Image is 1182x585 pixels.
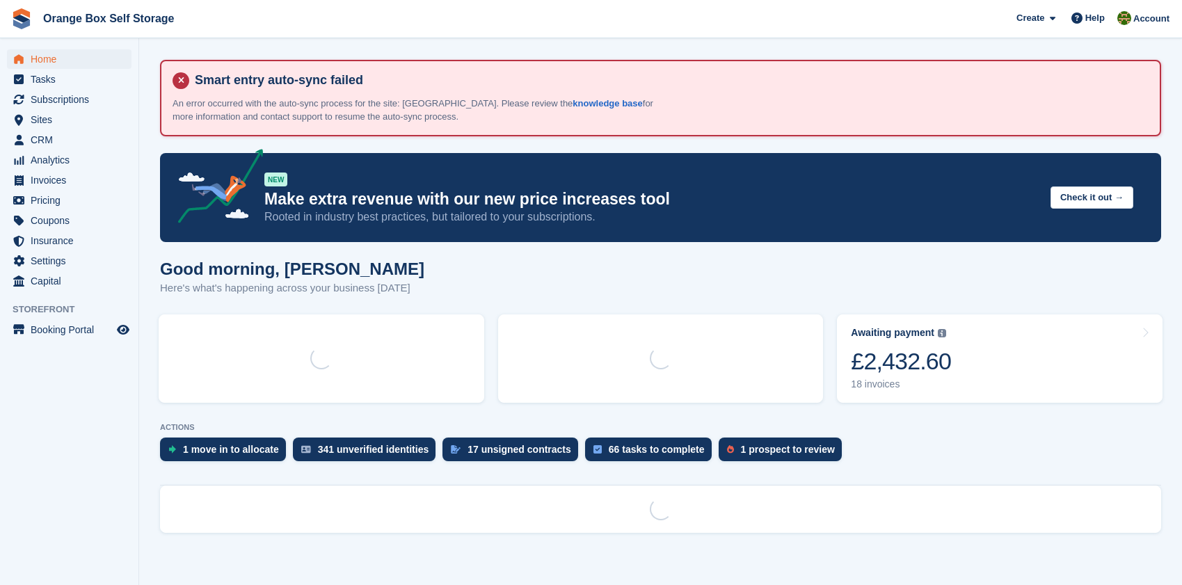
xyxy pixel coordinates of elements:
span: Storefront [13,303,138,316]
div: 1 move in to allocate [183,444,279,455]
span: Pricing [31,191,114,210]
div: 341 unverified identities [318,444,429,455]
a: menu [7,150,131,170]
img: price-adjustments-announcement-icon-8257ccfd72463d97f412b2fc003d46551f7dbcb40ab6d574587a9cd5c0d94... [166,149,264,228]
a: menu [7,231,131,250]
img: icon-info-grey-7440780725fd019a000dd9b08b2336e03edf1995a4989e88bcd33f0948082b44.svg [938,329,946,337]
span: Insurance [31,231,114,250]
a: 1 move in to allocate [160,438,293,468]
a: menu [7,191,131,210]
img: stora-icon-8386f47178a22dfd0bd8f6a31ec36ba5ce8667c1dd55bd0f319d3a0aa187defe.svg [11,8,32,29]
img: verify_identity-adf6edd0f0f0b5bbfe63781bf79b02c33cf7c696d77639b501bdc392416b5a36.svg [301,445,311,454]
div: Awaiting payment [851,327,934,339]
a: 17 unsigned contracts [442,438,585,468]
div: 1 prospect to review [741,444,835,455]
h1: Good morning, [PERSON_NAME] [160,259,424,278]
span: Sites [31,110,114,129]
a: menu [7,110,131,129]
span: Tasks [31,70,114,89]
span: Account [1133,12,1169,26]
a: menu [7,170,131,190]
div: 18 invoices [851,378,951,390]
span: Capital [31,271,114,291]
img: prospect-51fa495bee0391a8d652442698ab0144808aea92771e9ea1ae160a38d050c398.svg [727,445,734,454]
span: Invoices [31,170,114,190]
p: Here's what's happening across your business [DATE] [160,280,424,296]
a: Orange Box Self Storage [38,7,180,30]
div: NEW [264,173,287,186]
span: Help [1085,11,1105,25]
h4: Smart entry auto-sync failed [189,72,1149,88]
p: ACTIONS [160,423,1161,432]
a: menu [7,271,131,291]
a: menu [7,130,131,150]
a: 1 prospect to review [719,438,849,468]
a: 66 tasks to complete [585,438,719,468]
a: menu [7,90,131,109]
span: Coupons [31,211,114,230]
div: 66 tasks to complete [609,444,705,455]
img: Sarah [1117,11,1131,25]
p: An error occurred with the auto-sync process for the site: [GEOGRAPHIC_DATA]. Please review the f... [173,97,660,124]
a: 341 unverified identities [293,438,443,468]
span: Create [1016,11,1044,25]
span: Home [31,49,114,69]
div: £2,432.60 [851,347,951,376]
p: Make extra revenue with our new price increases tool [264,189,1039,209]
img: contract_signature_icon-13c848040528278c33f63329250d36e43548de30e8caae1d1a13099fd9432cc5.svg [451,445,461,454]
a: menu [7,320,131,339]
span: Subscriptions [31,90,114,109]
a: Preview store [115,321,131,338]
a: menu [7,251,131,271]
p: Rooted in industry best practices, but tailored to your subscriptions. [264,209,1039,225]
img: task-75834270c22a3079a89374b754ae025e5fb1db73e45f91037f5363f120a921f8.svg [593,445,602,454]
a: Awaiting payment £2,432.60 18 invoices [837,314,1163,403]
a: menu [7,70,131,89]
span: Analytics [31,150,114,170]
button: Check it out → [1051,186,1133,209]
a: menu [7,211,131,230]
a: knowledge base [573,98,642,109]
img: move_ins_to_allocate_icon-fdf77a2bb77ea45bf5b3d319d69a93e2d87916cf1d5bf7949dd705db3b84f3ca.svg [168,445,176,454]
span: Booking Portal [31,320,114,339]
div: 17 unsigned contracts [468,444,571,455]
a: menu [7,49,131,69]
span: CRM [31,130,114,150]
span: Settings [31,251,114,271]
